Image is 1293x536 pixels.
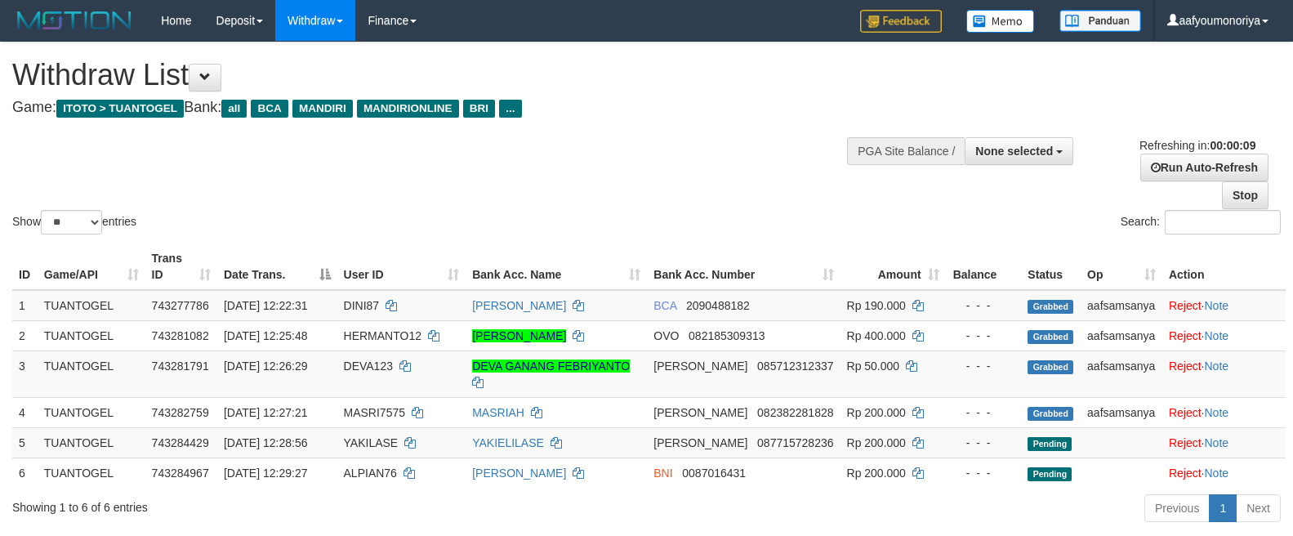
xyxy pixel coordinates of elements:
td: 6 [12,458,38,488]
label: Show entries [12,210,136,234]
span: Copy 085712312337 to clipboard [757,360,833,373]
a: Run Auto-Refresh [1140,154,1268,181]
a: Reject [1169,360,1202,373]
span: Copy 082185309313 to clipboard [689,329,765,342]
th: Bank Acc. Number: activate to sort column ascending [647,243,840,290]
td: · [1162,290,1286,321]
a: Note [1204,436,1228,449]
th: Status [1021,243,1081,290]
span: [PERSON_NAME] [653,436,747,449]
div: - - - [952,404,1015,421]
th: User ID: activate to sort column ascending [337,243,466,290]
a: Reject [1169,329,1202,342]
th: Balance [946,243,1022,290]
td: TUANTOGEL [38,290,145,321]
a: Note [1204,467,1228,480]
td: aafsamsanya [1081,351,1162,397]
span: DEVA123 [344,360,393,373]
td: aafsamsanya [1081,320,1162,351]
select: Showentries [41,210,102,234]
a: Stop [1222,181,1268,209]
div: - - - [952,297,1015,314]
th: Bank Acc. Name: activate to sort column ascending [466,243,647,290]
span: Grabbed [1028,360,1073,374]
span: Refreshing in: [1139,139,1255,152]
span: OVO [653,329,679,342]
span: Grabbed [1028,407,1073,421]
span: ... [499,100,521,118]
div: - - - [952,358,1015,374]
span: 743281082 [152,329,209,342]
span: [DATE] 12:28:56 [224,436,307,449]
span: [PERSON_NAME] [653,406,747,419]
th: Date Trans.: activate to sort column descending [217,243,337,290]
span: Copy 0087016431 to clipboard [682,467,746,480]
span: [DATE] 12:29:27 [224,467,307,480]
span: 743284429 [152,436,209,449]
span: Rp 190.000 [847,299,906,312]
span: [DATE] 12:25:48 [224,329,307,342]
span: [DATE] 12:27:21 [224,406,307,419]
a: [PERSON_NAME] [472,329,566,342]
span: YAKILASE [344,436,399,449]
span: ALPIAN76 [344,467,397,480]
span: 743282759 [152,406,209,419]
span: Copy 087715728236 to clipboard [757,436,833,449]
div: - - - [952,435,1015,451]
span: ITOTO > TUANTOGEL [56,100,184,118]
td: · [1162,351,1286,397]
a: Reject [1169,467,1202,480]
td: 4 [12,397,38,427]
span: Pending [1028,437,1072,451]
span: Grabbed [1028,330,1073,344]
a: Note [1204,406,1228,419]
td: TUANTOGEL [38,458,145,488]
span: [DATE] 12:22:31 [224,299,307,312]
input: Search: [1165,210,1281,234]
span: [DATE] 12:26:29 [224,360,307,373]
td: aafsamsanya [1081,397,1162,427]
a: YAKIELILASE [472,436,544,449]
span: BCA [251,100,288,118]
td: 1 [12,290,38,321]
span: BNI [653,467,672,480]
span: DINI87 [344,299,380,312]
span: 743284967 [152,467,209,480]
img: Feedback.jpg [860,10,942,33]
a: Note [1204,329,1228,342]
div: - - - [952,465,1015,481]
img: Button%20Memo.svg [966,10,1035,33]
h1: Withdraw List [12,59,845,92]
span: BCA [653,299,676,312]
a: Note [1204,360,1228,373]
a: Reject [1169,406,1202,419]
td: · [1162,397,1286,427]
a: Next [1236,494,1281,522]
div: Showing 1 to 6 of 6 entries [12,493,527,516]
div: - - - [952,328,1015,344]
td: · [1162,427,1286,458]
span: None selected [975,145,1053,158]
td: TUANTOGEL [38,397,145,427]
span: Rp 200.000 [847,467,906,480]
span: BRI [463,100,495,118]
span: 743281791 [152,360,209,373]
a: [PERSON_NAME] [472,299,566,312]
td: TUANTOGEL [38,427,145,458]
td: TUANTOGEL [38,320,145,351]
span: Pending [1028,467,1072,481]
th: Action [1162,243,1286,290]
th: Amount: activate to sort column ascending [840,243,946,290]
th: ID [12,243,38,290]
td: TUANTOGEL [38,351,145,397]
td: · [1162,320,1286,351]
a: Previous [1144,494,1210,522]
img: panduan.png [1059,10,1141,32]
th: Op: activate to sort column ascending [1081,243,1162,290]
a: Reject [1169,299,1202,312]
span: all [221,100,247,118]
span: Grabbed [1028,300,1073,314]
a: Note [1204,299,1228,312]
h4: Game: Bank: [12,100,845,116]
div: PGA Site Balance / [847,137,965,165]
